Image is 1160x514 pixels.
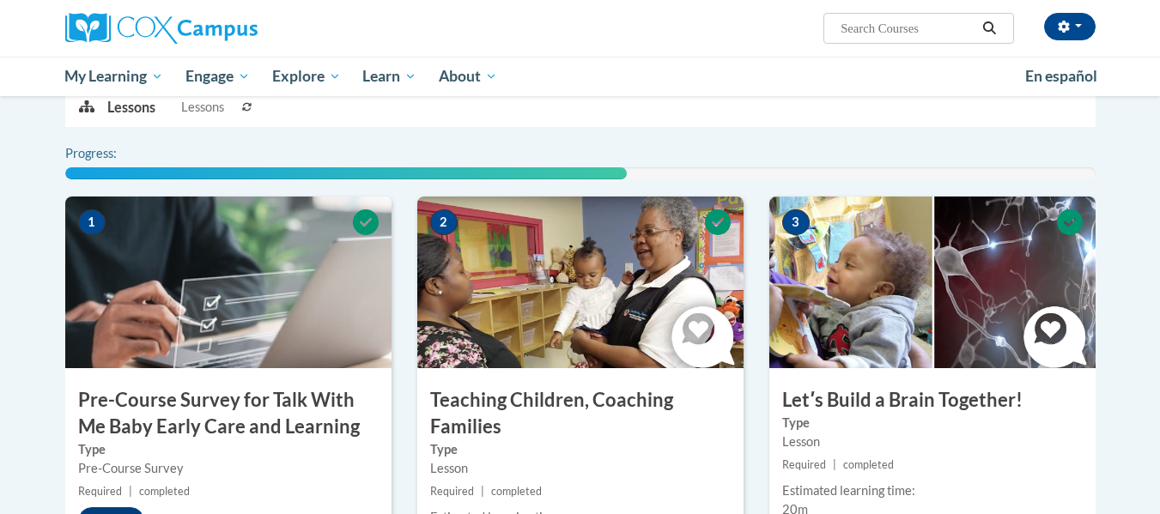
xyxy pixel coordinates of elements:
[430,209,458,235] span: 2
[430,440,731,459] label: Type
[65,197,392,368] img: Course Image
[78,459,379,478] div: Pre-Course Survey
[839,18,976,39] input: Search Courses
[261,57,352,96] a: Explore
[782,432,1083,451] div: Lesson
[64,66,163,87] span: My Learning
[417,197,744,368] img: Course Image
[185,66,250,87] span: Engage
[782,481,1083,500] div: Estimated learning time:
[139,485,190,498] span: completed
[351,57,428,96] a: Learn
[78,485,122,498] span: Required
[481,485,484,498] span: |
[417,387,744,440] h3: Teaching Children, Coaching Families
[272,66,341,87] span: Explore
[65,13,258,44] img: Cox Campus
[1014,58,1108,94] a: En español
[430,459,731,478] div: Lesson
[107,98,155,117] p: Lessons
[833,458,836,471] span: |
[362,66,416,87] span: Learn
[39,57,1121,96] div: Main menu
[843,458,894,471] span: completed
[1044,13,1096,40] button: Account Settings
[65,387,392,440] h3: Pre-Course Survey for Talk With Me Baby Early Care and Learning
[769,197,1096,368] img: Course Image
[782,209,810,235] span: 3
[78,440,379,459] label: Type
[65,13,392,44] a: Cox Campus
[430,485,474,498] span: Required
[78,209,106,235] span: 1
[1025,67,1097,85] span: En español
[782,458,826,471] span: Required
[439,66,497,87] span: About
[491,485,542,498] span: completed
[54,57,175,96] a: My Learning
[976,18,1002,39] button: Search
[782,414,1083,432] label: Type
[428,57,508,96] a: About
[65,144,164,163] label: Progress:
[174,57,261,96] a: Engage
[129,485,132,498] span: |
[769,387,1096,414] h3: Letʹs Build a Brain Together!
[181,98,224,117] span: Lessons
